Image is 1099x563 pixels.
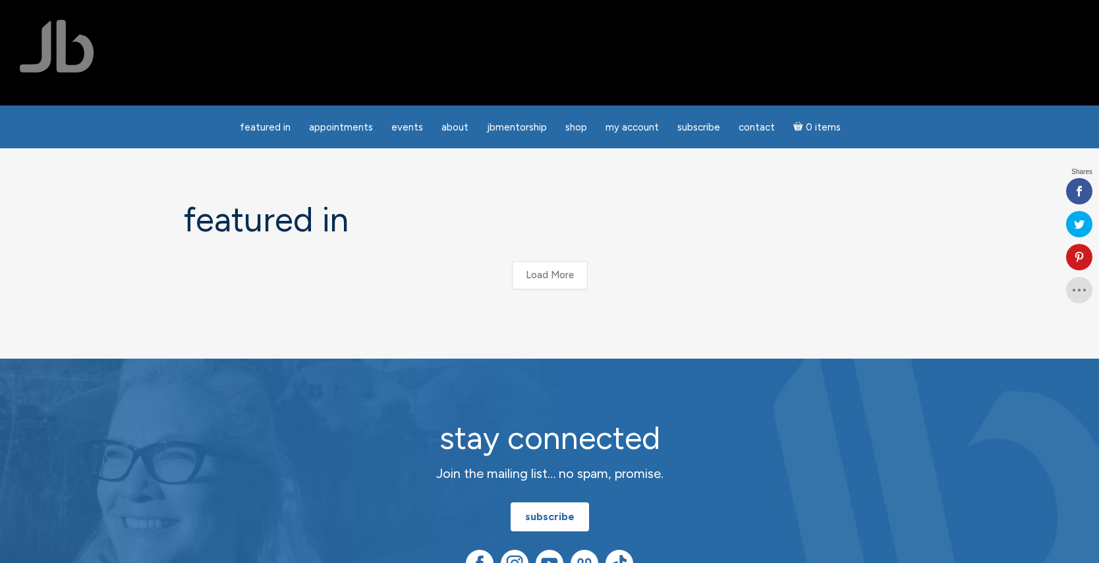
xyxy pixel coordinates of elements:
[441,121,468,133] span: About
[606,121,659,133] span: My Account
[669,115,728,140] a: Subscribe
[565,121,587,133] span: Shop
[184,201,915,239] h1: featured in
[1071,169,1092,175] span: Shares
[785,113,849,140] a: Cart0 items
[598,115,667,140] a: My Account
[806,123,841,133] span: 0 items
[316,421,783,456] h2: stay connected
[232,115,298,140] a: featured in
[739,121,775,133] span: Contact
[793,121,806,133] i: Cart
[677,121,720,133] span: Subscribe
[557,115,595,140] a: Shop
[240,121,291,133] span: featured in
[731,115,783,140] a: Contact
[309,121,373,133] span: Appointments
[391,121,423,133] span: Events
[512,261,588,289] button: Load More
[434,115,476,140] a: About
[383,115,431,140] a: Events
[479,115,555,140] a: JBMentorship
[20,20,94,73] img: Jamie Butler. The Everyday Medium
[316,463,783,484] p: Join the mailing list… no spam, promise.
[301,115,381,140] a: Appointments
[511,502,589,531] a: subscribe
[487,121,547,133] span: JBMentorship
